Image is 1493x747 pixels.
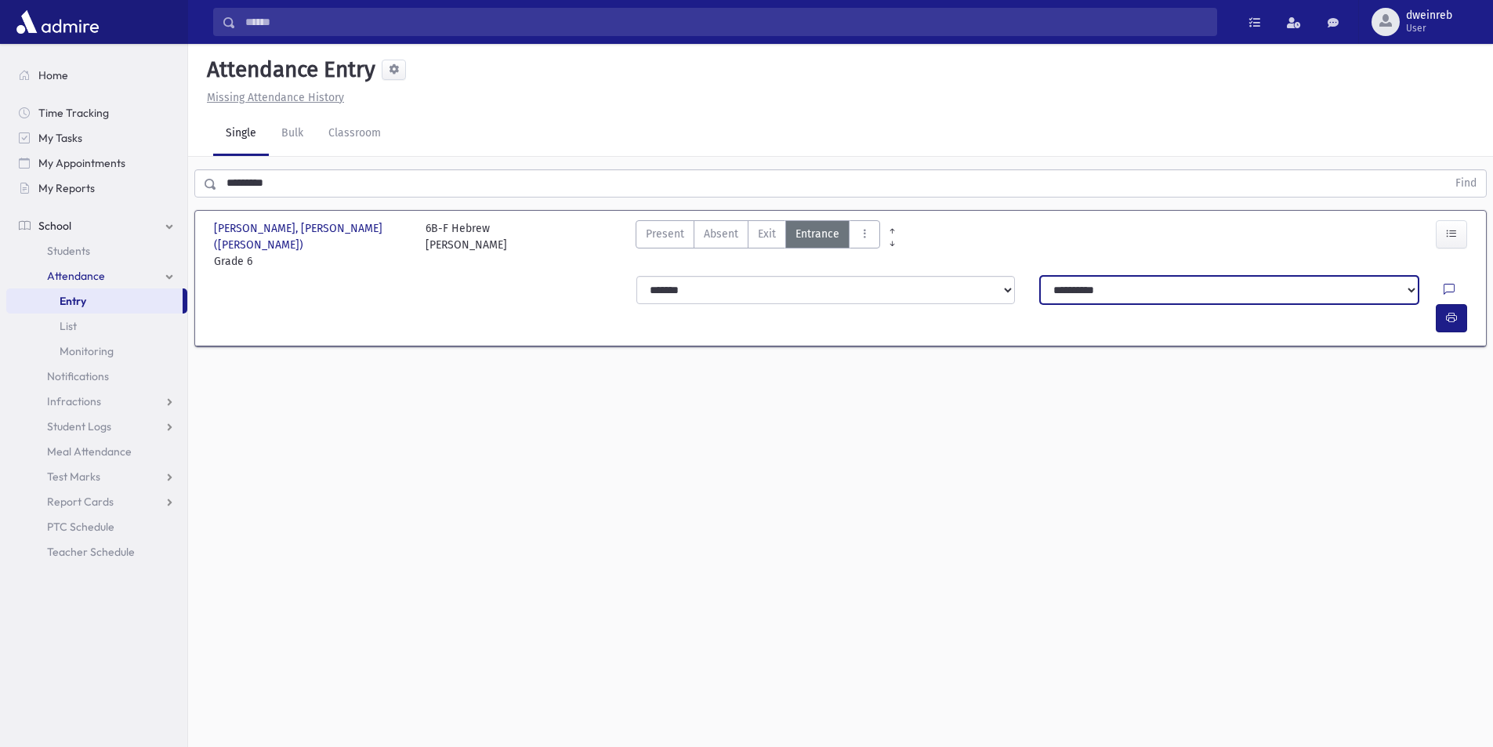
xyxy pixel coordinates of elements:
[6,389,187,414] a: Infractions
[6,176,187,201] a: My Reports
[47,495,114,509] span: Report Cards
[47,269,105,283] span: Attendance
[6,150,187,176] a: My Appointments
[38,106,109,120] span: Time Tracking
[316,112,393,156] a: Classroom
[60,319,77,333] span: List
[214,220,410,253] span: [PERSON_NAME], [PERSON_NAME] ([PERSON_NAME])
[201,91,344,104] a: Missing Attendance History
[207,91,344,104] u: Missing Attendance History
[13,6,103,38] img: AdmirePro
[47,394,101,408] span: Infractions
[60,344,114,358] span: Monitoring
[269,112,316,156] a: Bulk
[213,112,269,156] a: Single
[636,220,880,270] div: AttTypes
[6,238,187,263] a: Students
[6,414,187,439] a: Student Logs
[646,226,684,242] span: Present
[758,226,776,242] span: Exit
[47,244,90,258] span: Students
[47,520,114,534] span: PTC Schedule
[1446,170,1486,197] button: Find
[38,68,68,82] span: Home
[47,444,132,459] span: Meal Attendance
[6,339,187,364] a: Monitoring
[47,419,111,433] span: Student Logs
[60,294,86,308] span: Entry
[704,226,738,242] span: Absent
[38,156,125,170] span: My Appointments
[6,364,187,389] a: Notifications
[1406,9,1452,22] span: dweinreb
[38,181,95,195] span: My Reports
[6,263,187,288] a: Attendance
[1406,22,1452,34] span: User
[426,220,507,270] div: 6B-F Hebrew [PERSON_NAME]
[6,63,187,88] a: Home
[6,100,187,125] a: Time Tracking
[6,464,187,489] a: Test Marks
[38,219,71,233] span: School
[47,545,135,559] span: Teacher Schedule
[214,253,410,270] span: Grade 6
[6,314,187,339] a: List
[6,288,183,314] a: Entry
[47,369,109,383] span: Notifications
[6,489,187,514] a: Report Cards
[6,539,187,564] a: Teacher Schedule
[795,226,839,242] span: Entrance
[201,56,375,83] h5: Attendance Entry
[6,125,187,150] a: My Tasks
[6,213,187,238] a: School
[6,514,187,539] a: PTC Schedule
[236,8,1216,36] input: Search
[38,131,82,145] span: My Tasks
[47,470,100,484] span: Test Marks
[6,439,187,464] a: Meal Attendance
